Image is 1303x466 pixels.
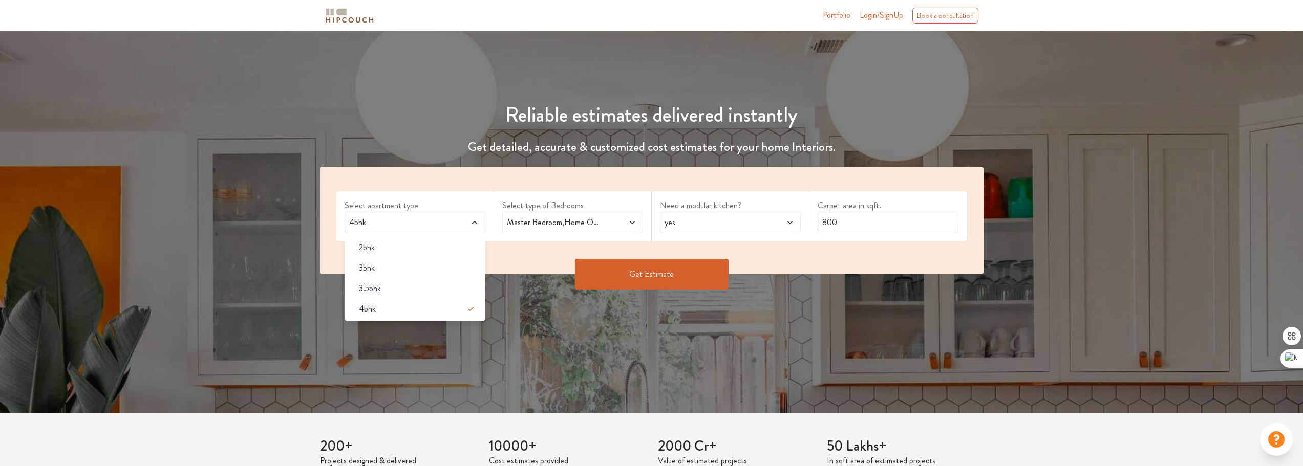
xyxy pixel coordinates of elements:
span: yes [663,216,761,229]
a: Portfolio [823,9,850,21]
h3: 10000+ [489,438,646,455]
span: 3bhk [359,262,375,274]
img: logo-horizontal.svg [324,7,375,25]
span: 3.5bhk [359,282,381,295]
span: Master Bedroom,Home Office Study,Kids Room 1,Kids Room 2 [505,216,604,229]
div: Book a consultation [912,8,978,24]
span: 4bhk [347,216,446,229]
label: Carpet area in sqft. [818,199,958,212]
span: 4bhk [359,303,376,315]
button: Get Estimate [575,259,729,290]
h3: 200+ [320,438,477,455]
h3: 2000 Cr+ [658,438,815,455]
span: logo-horizontal.svg [324,4,375,27]
span: Login/SignUp [860,9,903,21]
label: Need a modular kitchen? [660,199,801,212]
input: Enter area sqft [818,212,958,233]
label: Select apartment type [345,199,485,212]
span: 2bhk [359,241,375,254]
h4: Get detailed, accurate & customized cost estimates for your home Interiors. [223,140,1080,154]
h3: 50 Lakhs+ [827,438,984,455]
label: Select type of Bedrooms [502,199,643,212]
h1: Reliable estimates delivered instantly [223,103,1080,127]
